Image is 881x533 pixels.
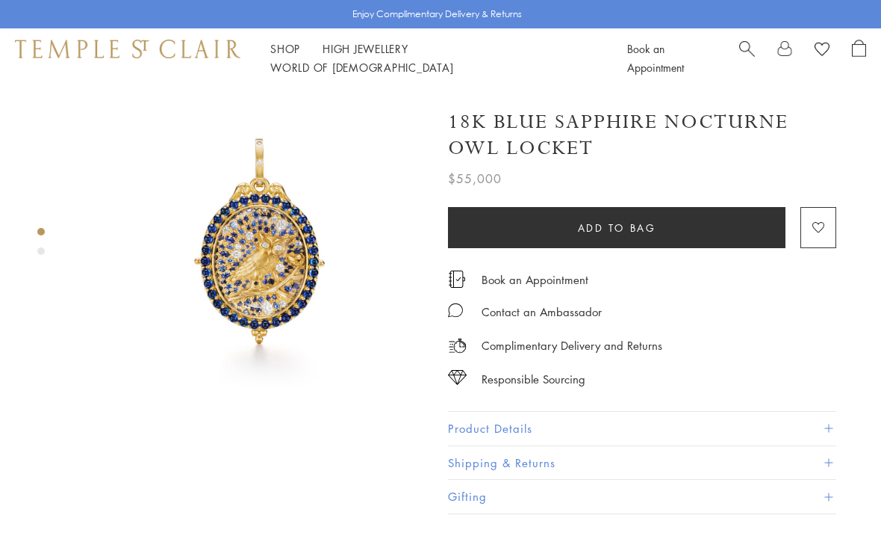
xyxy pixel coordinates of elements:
[448,370,467,385] img: icon_sourcing.svg
[739,40,755,77] a: Search
[482,271,588,288] a: Book an Appointment
[448,207,785,248] button: Add to bag
[270,41,300,56] a: ShopShop
[482,303,602,321] div: Contact an Ambassador
[448,336,467,355] img: icon_delivery.svg
[482,336,662,355] p: Complimentary Delivery and Returns
[448,412,836,446] button: Product Details
[815,40,829,62] a: View Wishlist
[852,40,866,77] a: Open Shopping Bag
[578,220,656,236] span: Add to bag
[448,446,836,480] button: Shipping & Returns
[37,224,45,267] div: Product gallery navigation
[448,480,836,514] button: Gifting
[448,109,836,161] h1: 18K Blue Sapphire Nocturne Owl Locket
[15,40,240,58] img: Temple St. Clair
[482,370,585,389] div: Responsible Sourcing
[270,40,594,77] nav: Main navigation
[352,7,522,22] p: Enjoy Complimentary Delivery & Returns
[448,303,463,318] img: MessageIcon-01_2.svg
[323,41,408,56] a: High JewelleryHigh Jewellery
[448,271,466,288] img: icon_appointment.svg
[270,60,453,75] a: World of [DEMOGRAPHIC_DATA]World of [DEMOGRAPHIC_DATA]
[627,41,684,75] a: Book an Appointment
[97,88,426,417] img: 18K Blue Sapphire Nocturne Owl Locket
[448,169,502,188] span: $55,000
